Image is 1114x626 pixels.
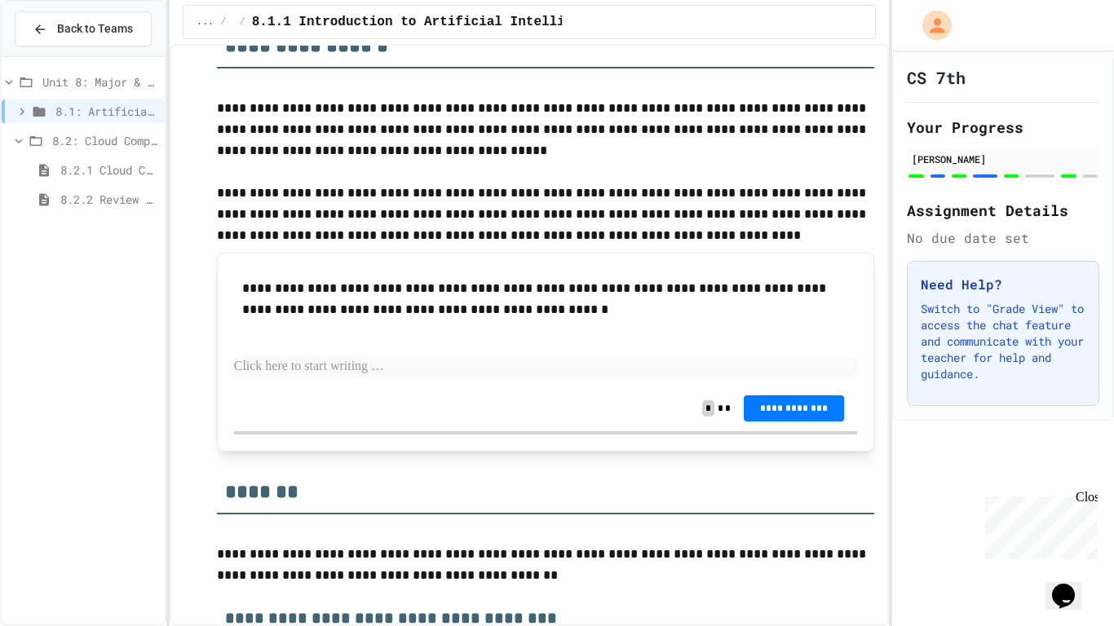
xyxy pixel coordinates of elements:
h1: CS 7th [907,66,966,89]
div: [PERSON_NAME] [912,152,1094,166]
p: Switch to "Grade View" to access the chat feature and communicate with your teacher for help and ... [921,301,1085,382]
h2: Your Progress [907,116,1099,139]
div: Chat with us now!Close [7,7,113,104]
span: 8.1.1 Introduction to Artificial Intelligence [252,12,604,32]
span: Back to Teams [57,20,133,37]
span: 8.2: Cloud Computing [52,132,158,149]
span: 8.2.2 Review - Cloud Computing [60,191,158,208]
div: My Account [905,7,956,44]
span: ... [197,15,214,29]
span: / [240,15,245,29]
h3: Need Help? [921,275,1085,294]
span: 8.1: Artificial Intelligence Basics [55,103,158,120]
button: Back to Teams [15,11,152,46]
h2: Assignment Details [907,199,1099,222]
div: No due date set [907,228,1099,248]
iframe: chat widget [1045,561,1098,610]
span: / [220,15,226,29]
iframe: chat widget [979,490,1098,559]
span: Unit 8: Major & Emerging Technologies [42,73,158,90]
span: 8.2.1 Cloud Computing: Transforming the Digital World [60,161,158,179]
